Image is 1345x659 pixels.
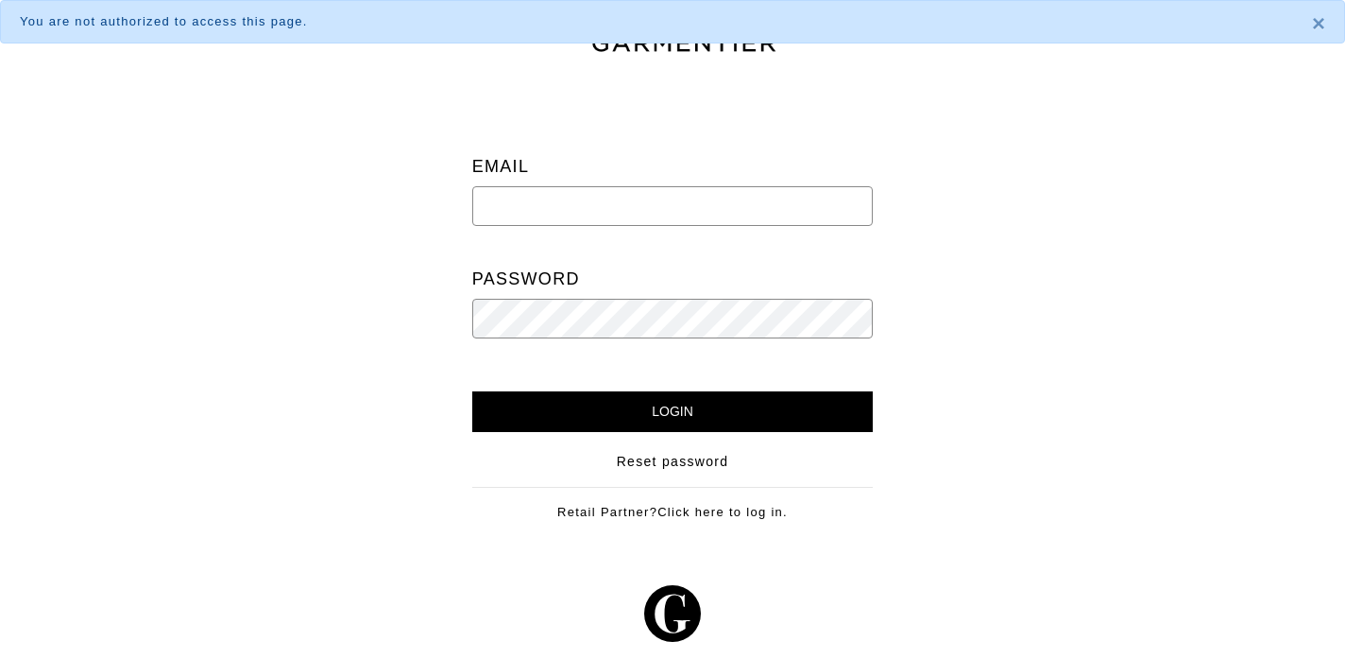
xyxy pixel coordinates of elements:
[472,487,874,522] div: Retail Partner?
[472,147,530,186] label: Email
[1312,10,1325,36] span: ×
[644,585,701,642] img: g-602364139e5867ba59c769ce4266a9601a3871a1516a6a4c3533f4bc45e69684.svg
[20,12,1284,31] div: You are not authorized to access this page.
[472,260,580,299] label: Password
[617,452,729,472] a: Reset password
[657,505,788,519] a: Click here to log in.
[472,391,874,432] input: Login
